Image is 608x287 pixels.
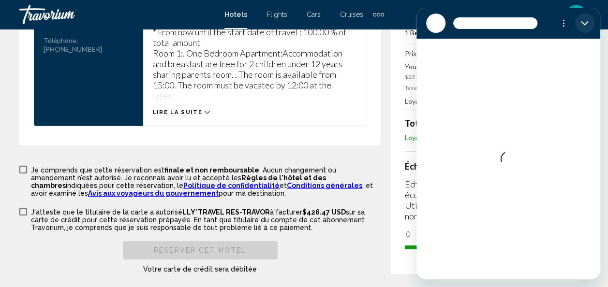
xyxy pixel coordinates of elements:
button: Lire la suite [153,109,210,116]
p: Échangez jusqu'à 4,524 Loyalty Points pour économiser davantage sur cette transaction! Utilisez l... [405,179,574,221]
h4: Échanger des Loyalty Points [405,161,574,172]
span: Taxes and Fees Included [405,84,468,91]
span: Votre carte de crédit sera débitée [143,265,257,273]
button: Extra navigation items [373,7,384,22]
iframe: Fenêtre de messagerie [416,8,600,279]
a: Travorium [19,5,215,24]
button: User Menu [564,4,589,25]
span: $231.54 USD en moyenne par nuit [405,73,493,80]
a: Cruises [340,11,363,18]
span: Your Price [405,62,493,71]
span: Prix au détail [405,49,444,57]
button: Show Taxes and Fees breakdown [405,83,477,92]
span: 0 [405,228,412,240]
span: Loyalty Points gagnés [405,133,472,142]
p: * From now until the start date of travel : 100.00 % of total amount Room 1:. One Bedroom Apartme... [153,27,356,99]
p: J'atteste que le titulaire de la carte a autorisé à facturer sur sa carte de crédit pour cette ré... [31,208,381,231]
span: Réserver cet hôtel [154,247,246,255]
span: : [PHONE_NUMBER] [44,36,102,53]
span: Téléphone [44,36,76,44]
span: finale et non remboursable [164,166,259,174]
a: Cars [307,11,321,18]
a: Flights [267,11,287,18]
span: $426.47 USD [302,208,346,216]
a: Avis aux voyageurs du gouvernement [88,189,219,197]
a: Hotels [224,11,247,18]
span: LLY*TRAVEL RES-TRAVOR [182,208,270,216]
button: Réserver cet hôtel [123,241,278,259]
span: Règles de l'hôtel et des chambres [31,174,326,189]
a: Politique de confidentialité [183,182,280,189]
a: Conditions générales [287,182,362,189]
span: Loyalty Points appliqués [405,97,478,105]
span: Lire la suite [153,109,202,115]
p: Je comprends que cette réservation est . Aucun changement ou amendement n’est autorisé. Je reconn... [31,166,381,197]
span: Total [405,118,426,129]
p: 1 Bedroom Apartment [405,29,574,37]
